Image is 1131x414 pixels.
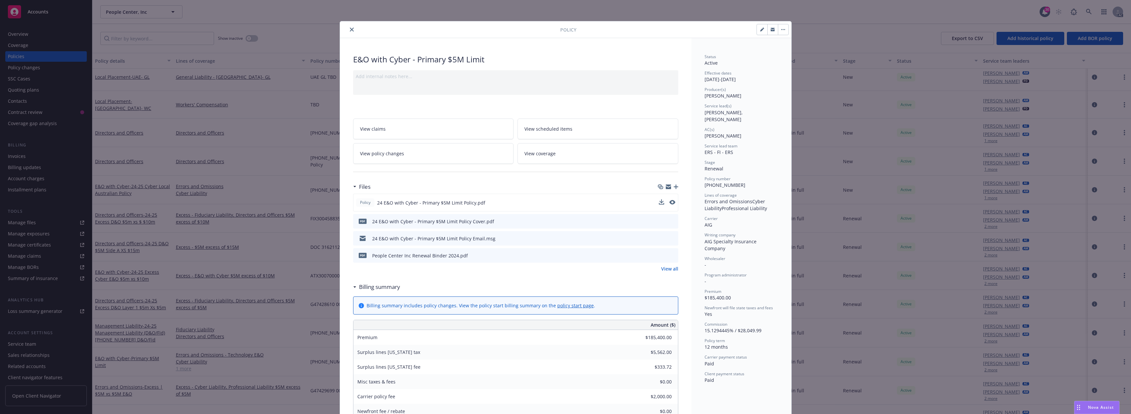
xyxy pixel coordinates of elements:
input: 0.00 [633,377,676,387]
span: AIG Specialty Insurance Company [705,238,758,251]
div: Files [353,183,371,191]
span: Service lead(s) [705,103,732,109]
span: AIG [705,222,712,228]
span: Amount ($) [651,321,675,328]
span: - [705,262,706,268]
span: Policy term [705,338,725,343]
input: 0.00 [633,347,676,357]
span: Status [705,54,716,59]
a: View all [661,265,678,272]
button: download file [659,218,664,225]
button: preview file [670,218,676,225]
span: AC(s) [705,127,714,132]
div: Billing summary includes policy changes. View the policy start billing summary on the . [367,302,595,309]
span: Effective dates [705,70,732,76]
span: Service lead team [705,143,737,149]
span: Client payment status [705,371,744,377]
span: Commission [705,321,727,327]
span: Carrier [705,216,718,221]
span: pdf [359,253,367,258]
span: Professional Liability [722,205,767,211]
span: Paid [705,360,714,367]
input: 0.00 [633,362,676,372]
span: Writing company [705,232,735,238]
input: 0.00 [633,333,676,342]
button: download file [659,252,664,259]
button: preview file [670,252,676,259]
span: Lines of coverage [705,192,737,198]
span: Paid [705,377,714,383]
span: Stage [705,160,715,165]
span: Carrier payment status [705,354,747,360]
a: policy start page [557,302,594,309]
button: preview file [669,199,675,206]
span: Surplus lines [US_STATE] fee [357,364,421,370]
div: People Center Inc Renewal Binder 2024.pdf [372,252,468,259]
span: pdf [359,219,367,224]
a: View policy changes [353,143,514,164]
button: preview file [670,235,676,242]
a: View scheduled items [517,119,678,139]
span: Renewal [705,165,723,172]
button: download file [659,199,664,205]
div: Drag to move [1074,401,1083,414]
div: Add internal notes here... [356,73,676,80]
button: Nova Assist [1074,401,1119,414]
button: preview file [669,200,675,205]
span: Surplus lines [US_STATE] tax [357,349,420,355]
h3: Files [359,183,371,191]
span: Misc taxes & fees [357,379,396,385]
span: [PERSON_NAME], [PERSON_NAME] [705,109,744,122]
div: [DATE] - [DATE] [705,70,778,83]
span: ERS - FI - ERS [705,149,733,155]
span: Wholesaler [705,256,725,261]
h3: Billing summary [359,283,400,291]
span: 24 E&O with Cyber - Primary $5M Limit Policy.pdf [377,199,485,206]
span: Nova Assist [1088,404,1114,410]
a: View coverage [517,143,678,164]
span: Premium [357,334,377,340]
div: 24 E&O with Cyber - Primary $5M Limit Policy Email.msg [372,235,495,242]
span: View claims [360,125,386,132]
span: [PERSON_NAME] [705,93,741,99]
span: Program administrator [705,272,747,278]
span: View scheduled items [524,125,572,132]
button: download file [659,199,664,206]
span: Newfront will file state taxes and fees [705,305,773,311]
span: Cyber Liability [705,198,766,211]
div: 24 E&O with Cyber - Primary $5M Limit Policy Cover.pdf [372,218,494,225]
span: 12 months [705,344,728,350]
span: Active [705,60,718,66]
span: [PHONE_NUMBER] [705,182,745,188]
a: View claims [353,119,514,139]
span: Carrier policy fee [357,393,395,400]
span: Policy [359,200,372,206]
span: Errors and Omissions [705,198,752,205]
div: E&O with Cyber - Primary $5M Limit [353,54,678,65]
span: Producer(s) [705,87,726,92]
span: 15.1294445% / $28,049.99 [705,327,761,334]
span: - [705,278,706,284]
span: Premium [705,289,721,294]
button: download file [659,235,664,242]
span: Policy [560,26,576,33]
span: Yes [705,311,712,317]
span: Policy number [705,176,731,182]
div: Billing summary [353,283,400,291]
span: $185,400.00 [705,294,731,301]
span: [PERSON_NAME] [705,133,741,139]
span: View coverage [524,150,556,157]
input: 0.00 [633,392,676,402]
span: View policy changes [360,150,404,157]
button: close [348,26,356,33]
